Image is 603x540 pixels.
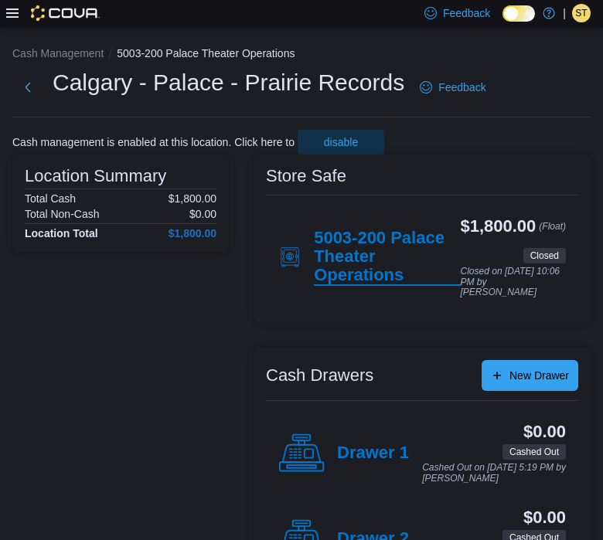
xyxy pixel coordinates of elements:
h3: $0.00 [523,423,566,441]
p: $1,800.00 [169,192,216,205]
a: Feedback [414,72,492,103]
h4: 5003-200 Palace Theater Operations [314,229,460,286]
button: Cash Management [12,47,104,59]
h6: Total Non-Cash [25,208,100,220]
h4: Location Total [25,227,98,239]
span: Closed [530,249,559,263]
h1: Calgary - Palace - Prairie Records [53,67,404,98]
button: New Drawer [482,360,578,391]
span: Closed [523,248,566,263]
p: | [563,4,566,22]
div: Steven Thompson [572,4,591,22]
h4: $1,800.00 [169,227,216,239]
p: $0.00 [189,208,216,220]
span: disable [324,134,358,150]
nav: An example of EuiBreadcrumbs [12,46,591,64]
p: (Float) [539,217,566,245]
span: Cashed Out [502,444,566,460]
h3: Cash Drawers [266,366,373,385]
span: Feedback [443,5,490,21]
h3: Location Summary [25,167,166,185]
button: disable [298,130,384,155]
input: Dark Mode [502,5,535,22]
p: Cash management is enabled at this location. Click here to [12,136,295,148]
h6: Total Cash [25,192,76,205]
p: Cashed Out on [DATE] 5:19 PM by [PERSON_NAME] [422,463,566,484]
h3: Store Safe [266,167,346,185]
button: 5003-200 Palace Theater Operations [117,47,295,59]
button: Next [12,72,43,103]
span: ST [575,4,587,22]
p: Closed on [DATE] 10:06 PM by [PERSON_NAME] [461,267,566,298]
img: Cova [31,5,100,21]
span: New Drawer [509,368,569,383]
h3: $1,800.00 [461,217,537,236]
span: Cashed Out [509,445,559,459]
span: Feedback [438,80,485,95]
h3: $0.00 [523,508,566,527]
h4: Drawer 1 [337,443,409,464]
